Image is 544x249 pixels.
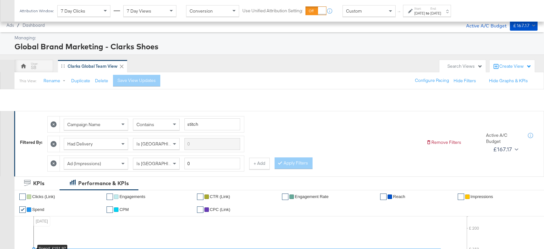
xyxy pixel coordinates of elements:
[295,194,329,199] span: Engagement Rate
[346,8,362,14] span: Custom
[454,78,476,84] button: Hide Filters
[447,63,483,69] div: Search Views
[20,139,42,145] div: Filtered By:
[61,64,65,68] div: Drag to reorder tab
[459,20,507,30] div: Active A/C Budget
[184,158,240,170] input: Enter a number
[119,194,145,199] span: Engagements
[426,139,461,145] button: Remove Filters
[380,194,387,200] a: ✔
[190,8,213,14] span: Conversion
[210,194,230,199] span: CTR (Link)
[19,9,54,13] div: Attribution Window:
[430,11,441,16] div: [DATE]
[184,138,240,150] input: Enter a search term
[197,194,203,200] a: ✔
[489,78,528,84] button: Hide Graphs & KPIs
[61,8,85,14] span: 7 Day Clicks
[184,118,240,130] input: Enter a search term
[71,78,90,84] button: Duplicate
[136,141,186,147] span: Is [GEOGRAPHIC_DATA]
[430,6,441,11] label: End:
[493,144,512,154] div: £167.17
[414,11,425,16] div: [DATE]
[19,78,36,84] div: This View:
[510,20,538,31] button: £167.17
[136,122,154,127] span: Contains
[39,75,72,87] button: Rename
[19,206,26,213] a: ✔
[23,23,45,28] a: Dashboard
[67,122,100,127] span: Campaign Name
[19,194,26,200] a: ✔
[32,207,44,212] span: Spend
[6,23,14,28] span: Ads
[78,180,129,187] div: Performance & KPIs
[14,41,536,52] div: Global Brand Marketing - Clarks Shoes
[95,78,108,84] button: Delete
[67,141,93,147] span: Had Delivery
[249,158,270,169] button: + Add
[33,180,44,187] div: KPIs
[282,194,288,200] a: ✔
[414,6,425,11] label: Start:
[67,161,101,166] span: Ad (Impressions)
[491,144,520,154] button: £167.17
[499,63,531,70] div: Create View
[396,11,402,13] span: ↑
[136,161,186,166] span: Is [GEOGRAPHIC_DATA]
[410,75,454,86] button: Configure Pacing
[127,8,151,14] span: 7 Day Views
[486,132,521,144] div: Active A/C Budget
[513,22,530,30] div: £167.17
[119,207,129,212] span: CPM
[425,11,430,15] strong: to
[210,207,230,212] span: CPC (Link)
[458,194,464,200] a: ✔
[197,206,203,213] a: ✔
[107,206,113,213] a: ✔
[31,65,36,71] div: SB
[242,8,303,14] label: Use Unified Attribution Setting:
[32,194,55,199] span: Clicks (Link)
[68,63,117,69] div: Clarks Global Team View
[471,194,493,199] span: Impressions
[14,23,23,28] span: /
[107,194,113,200] a: ✔
[393,194,405,199] span: Reach
[14,35,536,41] div: Managing:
